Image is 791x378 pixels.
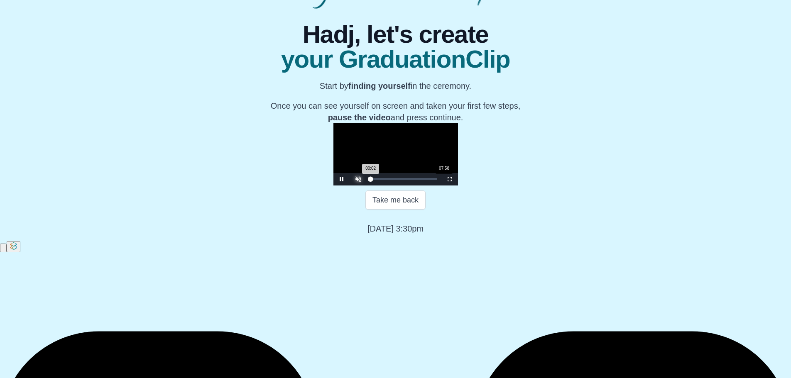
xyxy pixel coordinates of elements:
button: Unmute [350,173,367,185]
span: your GraduationClip [271,47,520,72]
div: Progress Bar [371,178,437,180]
b: finding yourself [348,81,411,90]
p: Once you can see yourself on screen and taken your first few steps, and press continue. [271,100,520,123]
b: pause the video [328,113,391,122]
button: Fullscreen [441,173,458,185]
button: Take me back [365,190,426,210]
button: Pause [333,173,350,185]
p: Start by in the ceremony. [271,80,520,92]
p: [DATE] 3:30pm [367,223,424,234]
span: Hadj, let's create [271,22,520,47]
div: Video Player [333,123,458,185]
